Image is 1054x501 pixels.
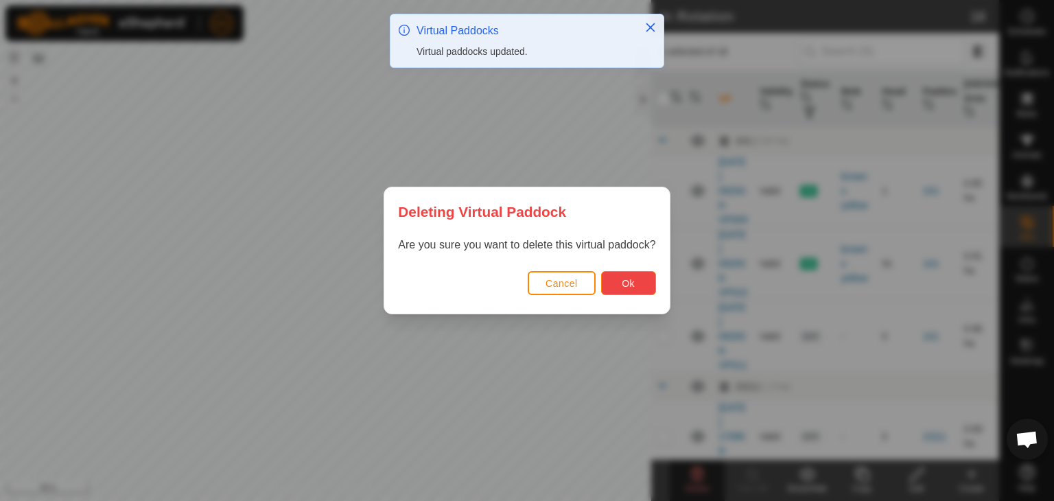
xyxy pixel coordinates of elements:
[417,45,631,59] div: Virtual paddocks updated.
[417,23,631,39] div: Virtual Paddocks
[641,18,660,37] button: Close
[622,278,635,289] span: Ok
[398,201,566,222] span: Deleting Virtual Paddock
[546,278,578,289] span: Cancel
[398,237,655,253] p: Are you sure you want to delete this virtual paddock?
[601,271,656,295] button: Ok
[1007,419,1048,460] a: Open chat
[528,271,596,295] button: Cancel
